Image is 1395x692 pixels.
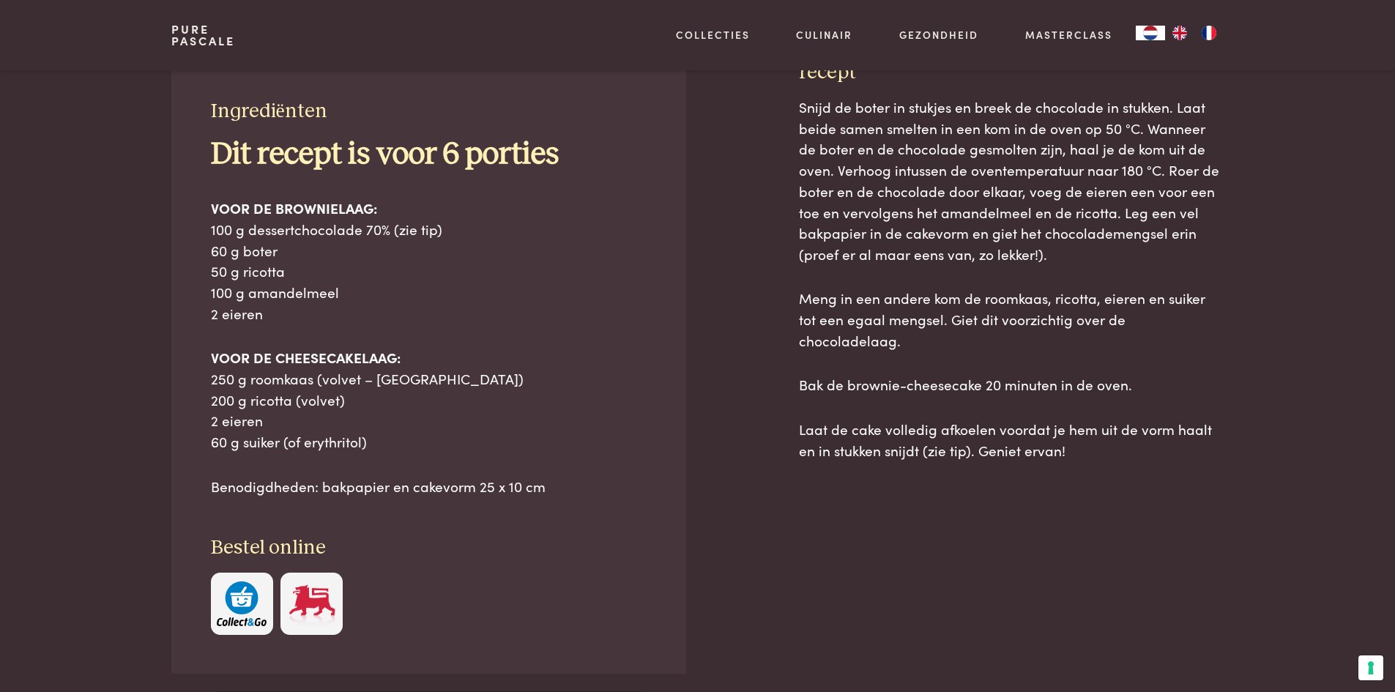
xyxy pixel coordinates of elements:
span: 2 eieren [211,410,263,430]
span: 250 g roomkaas (volvet – [GEOGRAPHIC_DATA]) [211,368,524,388]
div: Language [1136,26,1165,40]
b: Dit recept is voor 6 porties [211,139,559,170]
span: Snijd de boter in stukjes en breek de chocolade in stukken. Laat beide samen smelten in een kom i... [799,97,1219,264]
span: 50 g ricotta [211,261,285,280]
a: NL [1136,26,1165,40]
span: Laat de cake volledig afkoelen voordat je hem uit de vorm haalt en in stukken snijdt (zie tip). G... [799,419,1212,460]
a: FR [1194,26,1224,40]
span: 100 g dessertchocolade 70% (zie tip) [211,219,442,239]
span: 2 eieren [211,303,263,323]
span: 100 g amandelmeel [211,282,339,302]
img: c308188babc36a3a401bcb5cb7e020f4d5ab42f7cacd8327e500463a43eeb86c.svg [217,581,267,626]
span: 60 g suiker (of erythritol) [211,431,367,451]
span: Bak de brownie-cheesecake 20 minuten in de oven. [799,374,1132,394]
img: Delhaize [287,581,337,626]
a: Collecties [676,27,750,42]
b: VOOR DE BROWNIELAAG: [211,198,377,217]
span: 60 g boter [211,240,278,260]
button: Uw voorkeuren voor toestemming voor trackingtechnologieën [1358,655,1383,680]
b: VOOR DE CHEESECAKELAAG: [211,347,401,367]
ul: Language list [1165,26,1224,40]
a: EN [1165,26,1194,40]
aside: Language selected: Nederlands [1136,26,1224,40]
span: Benodigdheden: bakpapier en cakevorm 25 x 10 cm [211,476,546,496]
h3: recept [799,60,1224,86]
span: Meng in een andere kom de roomkaas, ricotta, eieren en suiker tot een egaal mengsel. Giet dit voo... [799,288,1205,349]
h3: Bestel online [211,535,647,561]
a: PurePascale [171,23,235,47]
a: Masterclass [1025,27,1112,42]
a: Gezondheid [899,27,978,42]
a: Culinair [796,27,852,42]
span: 200 g ricotta (volvet) [211,390,345,409]
span: Ingrediënten [211,101,327,122]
